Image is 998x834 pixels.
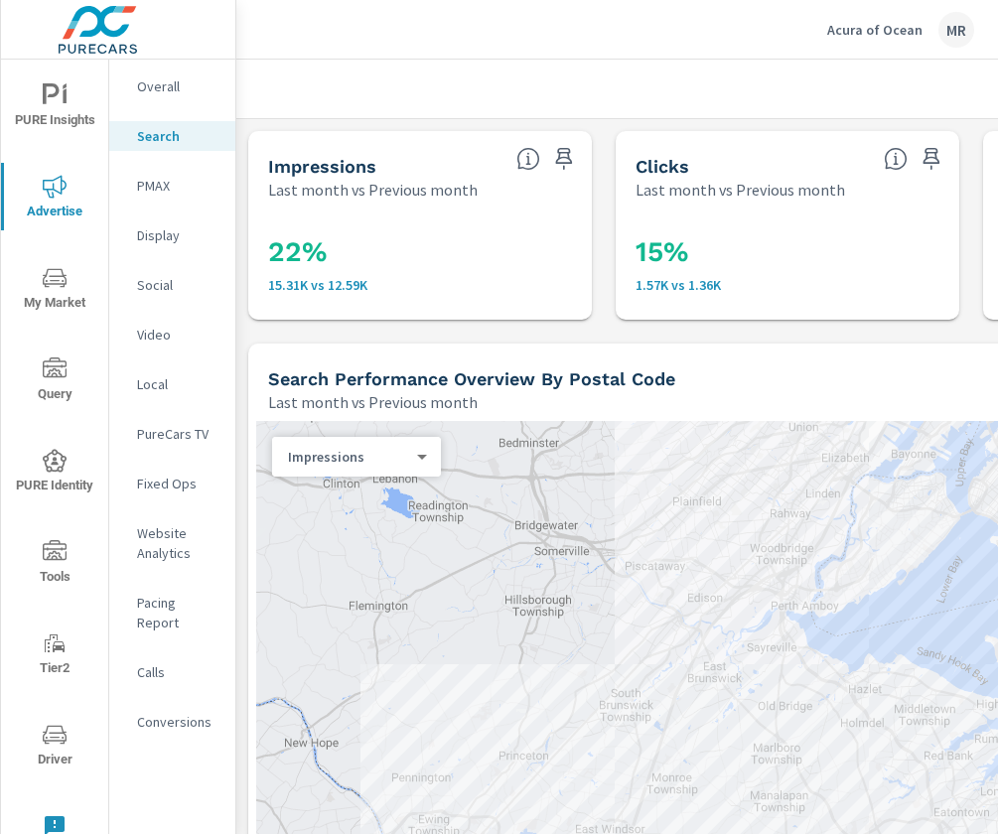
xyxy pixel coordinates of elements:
[636,277,939,293] p: 1,567 vs 1,359
[288,448,409,466] p: Impressions
[109,71,235,101] div: Overall
[137,126,219,146] p: Search
[137,712,219,732] p: Conversions
[137,424,219,444] p: PureCars TV
[516,147,540,171] span: The number of times an ad was shown on your behalf.
[109,171,235,201] div: PMAX
[109,707,235,737] div: Conversions
[109,588,235,637] div: Pacing Report
[109,320,235,349] div: Video
[109,419,235,449] div: PureCars TV
[137,523,219,563] p: Website Analytics
[137,176,219,196] p: PMAX
[268,368,675,389] h5: Search Performance Overview By Postal Code
[137,374,219,394] p: Local
[109,469,235,498] div: Fixed Ops
[137,662,219,682] p: Calls
[268,390,478,414] p: Last month vs Previous month
[137,76,219,96] p: Overall
[109,657,235,687] div: Calls
[7,266,102,315] span: My Market
[268,277,572,293] p: 15,306 vs 12,590
[268,178,478,202] p: Last month vs Previous month
[109,121,235,151] div: Search
[938,12,974,48] div: MR
[7,631,102,680] span: Tier2
[7,449,102,497] span: PURE Identity
[7,83,102,132] span: PURE Insights
[268,156,376,177] h5: Impressions
[884,147,908,171] span: The number of times an ad was clicked by a consumer.
[137,593,219,632] p: Pacing Report
[268,235,572,269] h3: 22%
[137,225,219,245] p: Display
[827,21,923,39] p: Acura of Ocean
[7,540,102,589] span: Tools
[137,275,219,295] p: Social
[548,143,580,175] span: Save this to your personalized report
[636,156,689,177] h5: Clicks
[109,220,235,250] div: Display
[109,518,235,568] div: Website Analytics
[7,175,102,223] span: Advertise
[636,235,939,269] h3: 15%
[137,474,219,493] p: Fixed Ops
[272,448,425,467] div: Impressions
[916,143,947,175] span: Save this to your personalized report
[109,270,235,300] div: Social
[7,357,102,406] span: Query
[109,369,235,399] div: Local
[137,325,219,345] p: Video
[636,178,845,202] p: Last month vs Previous month
[7,723,102,771] span: Driver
